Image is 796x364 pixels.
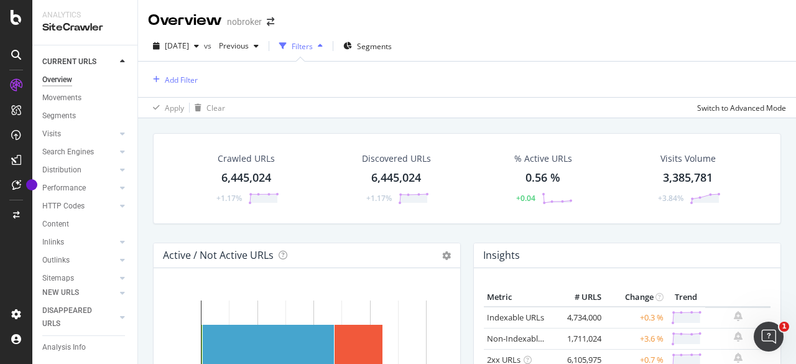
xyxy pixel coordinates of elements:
a: CURRENT URLS [42,55,116,68]
a: HTTP Codes [42,200,116,213]
div: CURRENT URLS [42,55,96,68]
th: Trend [667,288,705,307]
div: bell-plus [734,332,743,342]
a: Segments [42,110,129,123]
i: Options [442,251,451,260]
div: HTTP Codes [42,200,85,213]
div: Inlinks [42,236,64,249]
span: 2025 Aug. 4th [165,40,189,51]
a: DISAPPEARED URLS [42,304,116,330]
button: Previous [214,36,264,56]
button: [DATE] [148,36,204,56]
div: SiteCrawler [42,21,127,35]
div: Crawled URLs [218,152,275,165]
div: Performance [42,182,86,195]
div: Search Engines [42,146,94,159]
div: +1.17% [366,193,392,203]
div: % Active URLs [514,152,572,165]
a: Outlinks [42,254,116,267]
div: +1.17% [216,193,242,203]
h4: Active / Not Active URLs [163,247,274,264]
div: Movements [42,91,81,105]
th: # URLS [555,288,604,307]
div: 0.56 % [525,170,560,186]
div: nobroker [227,16,262,28]
button: Switch to Advanced Mode [692,98,786,118]
iframe: Intercom live chat [754,322,784,352]
div: Add Filter [165,75,198,85]
td: 1,711,024 [555,328,604,349]
a: Non-Indexable URLs [487,333,563,344]
button: Clear [190,98,225,118]
div: Distribution [42,164,81,177]
button: Apply [148,98,184,118]
div: Tooltip anchor [26,179,37,190]
span: vs [204,40,214,51]
div: bell-plus [734,353,743,363]
div: Segments [42,110,76,123]
a: Performance [42,182,116,195]
span: Previous [214,40,249,51]
td: 4,734,000 [555,307,604,329]
div: +0.04 [516,193,535,203]
button: Add Filter [148,72,198,87]
th: Change [604,288,667,307]
a: NEW URLS [42,286,116,299]
a: Inlinks [42,236,116,249]
td: +3.6 % [604,328,667,349]
span: 1 [779,322,789,332]
div: Analytics [42,10,127,21]
th: Metric [484,288,555,307]
div: Clear [206,103,225,113]
a: Sitemaps [42,272,116,285]
div: 3,385,781 [663,170,713,186]
div: DISAPPEARED URLS [42,304,105,330]
a: Analysis Info [42,341,129,354]
div: Discovered URLs [362,152,431,165]
div: Outlinks [42,254,70,267]
div: Overview [148,10,222,31]
div: Content [42,218,69,231]
a: Movements [42,91,129,105]
div: Visits [42,128,61,141]
span: Segments [357,41,392,52]
div: 6,445,024 [221,170,271,186]
div: NEW URLS [42,286,79,299]
div: bell-plus [734,311,743,321]
div: Apply [165,103,184,113]
div: Analysis Info [42,341,86,354]
a: Search Engines [42,146,116,159]
a: Indexable URLs [487,312,544,323]
h4: Insights [483,247,520,264]
div: Visits Volume [660,152,716,165]
div: +3.84% [658,193,683,203]
button: Filters [274,36,328,56]
a: Content [42,218,129,231]
div: Sitemaps [42,272,74,285]
div: arrow-right-arrow-left [267,17,274,26]
a: Distribution [42,164,116,177]
button: Segments [338,36,397,56]
div: Switch to Advanced Mode [697,103,786,113]
div: Overview [42,73,72,86]
div: Filters [292,41,313,52]
a: Visits [42,128,116,141]
div: 6,445,024 [371,170,421,186]
td: +0.3 % [604,307,667,329]
a: Overview [42,73,129,86]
